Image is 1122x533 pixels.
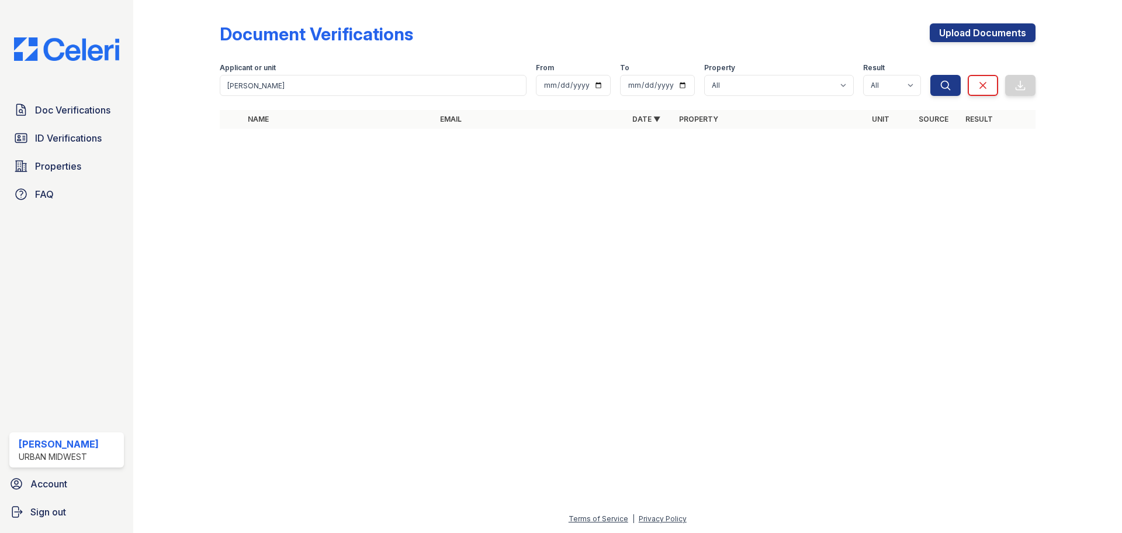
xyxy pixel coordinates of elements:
[30,505,66,519] span: Sign out
[965,115,993,123] a: Result
[620,63,629,73] label: To
[220,75,527,96] input: Search by name, email, or unit number
[5,472,129,496] a: Account
[632,514,635,523] div: |
[30,477,67,491] span: Account
[35,187,54,201] span: FAQ
[9,126,124,150] a: ID Verifications
[35,159,81,173] span: Properties
[919,115,948,123] a: Source
[9,98,124,122] a: Doc Verifications
[5,37,129,61] img: CE_Logo_Blue-a8612792a0a2168367f1c8372b55b34899dd931a85d93a1a3d3e32e68fde9ad4.png
[536,63,554,73] label: From
[639,514,687,523] a: Privacy Policy
[19,451,99,463] div: Urban Midwest
[632,115,660,123] a: Date ▼
[440,115,462,123] a: Email
[9,154,124,178] a: Properties
[35,103,110,117] span: Doc Verifications
[5,500,129,524] a: Sign out
[704,63,735,73] label: Property
[569,514,628,523] a: Terms of Service
[930,23,1036,42] a: Upload Documents
[35,131,102,145] span: ID Verifications
[872,115,889,123] a: Unit
[9,183,124,206] a: FAQ
[220,23,413,44] div: Document Verifications
[248,115,269,123] a: Name
[679,115,718,123] a: Property
[863,63,885,73] label: Result
[220,63,276,73] label: Applicant or unit
[19,437,99,451] div: [PERSON_NAME]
